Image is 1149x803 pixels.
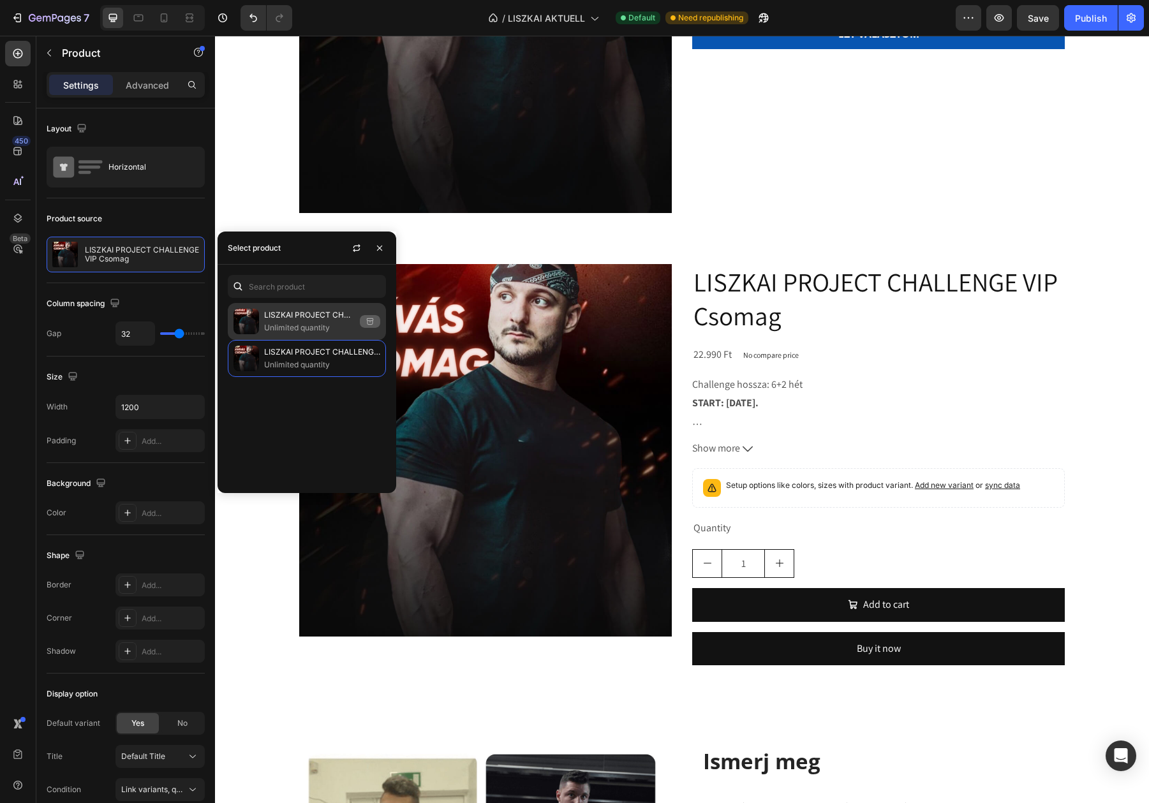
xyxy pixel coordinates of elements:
button: Show more [477,404,850,422]
p: Settings [63,78,99,92]
iframe: Design area [215,36,1149,803]
p: LISZKAI PROJECT CHALLENGE [PERSON_NAME] [264,309,355,321]
span: sync data [770,445,805,454]
div: Open Intercom Messenger [1106,740,1136,771]
div: 450 [12,136,31,146]
input: Search in Settings & Advanced [228,275,386,298]
div: Add... [142,580,202,591]
span: Default Title [121,751,165,762]
span: Need republishing [678,12,743,24]
button: decrement [478,514,507,541]
span: Show more [477,404,525,422]
p: Advanced [126,78,169,92]
p: Challenge hossza: 6+2 hét [477,342,831,429]
div: Add... [142,613,202,624]
p: Unlimited quantity [264,358,380,371]
p: No compare price [528,316,584,323]
div: Column spacing [47,295,122,313]
button: Default Title [115,745,205,768]
div: Quantity [477,482,850,503]
span: Save [1028,13,1049,24]
div: Color [47,507,66,519]
div: Buy it now [642,604,686,623]
div: Add... [142,508,202,519]
div: Background [47,475,108,492]
p: LISZKAI PROJECT CHALLENGE VIP Csomag [264,346,380,358]
div: Condition [47,784,81,795]
input: quantity [507,514,550,541]
button: Publish [1064,5,1118,31]
input: Auto [116,322,154,345]
p: 7 [84,10,89,26]
p: Setup options like colors, sizes with product variant. [511,443,805,456]
img: product feature img [52,242,78,267]
div: Beta [10,233,31,244]
div: Add... [142,646,202,658]
div: Shape [47,547,87,564]
div: Corner [47,612,72,624]
div: Border [47,579,71,591]
p: Unlimited quantity [264,321,355,334]
p: Ismerj meg [488,712,849,740]
span: No [177,718,188,729]
div: Horizontal [108,152,186,182]
button: increment [550,514,579,541]
div: Default variant [47,718,100,729]
div: Add... [142,436,202,447]
div: 22.990 Ft [477,309,518,330]
div: Title [47,751,63,762]
div: Publish [1075,11,1107,25]
div: Size [47,369,80,386]
p: Product [62,45,170,61]
h2: LISZKAI PROJECT CHALLENGE VIP Csomag [477,228,850,299]
div: Display option [47,688,98,700]
span: Yes [131,718,144,729]
button: 7 [5,5,95,31]
div: Undo/Redo [241,5,292,31]
img: collections [234,346,259,371]
input: Auto [116,395,204,418]
img: collections [234,309,259,334]
span: Default [628,12,655,24]
span: / [502,11,505,25]
span: Add new variant [700,445,759,454]
div: Select product [228,242,281,254]
div: Width [47,401,68,413]
strong: START: [DATE]. - Edzésterveken, étrenden alakítás amikor szükség van rá e-mailes egyeztetéssel [477,360,831,429]
span: LISZKAI AKTUELL [508,11,585,25]
div: Shadow [47,645,76,657]
span: or [759,445,805,454]
button: Buy it now [477,596,850,630]
button: Save [1017,5,1059,31]
p: LISZKAI PROJECT CHALLENGE VIP Csomag [85,246,199,263]
div: Layout [47,121,89,138]
span: Link variants, quantity <br> between same products [121,785,309,794]
div: Add to cart [648,560,694,578]
button: Link variants, quantity <br> between same products [115,778,205,801]
button: Add to cart [477,552,850,586]
div: Gap [47,328,61,339]
div: Product source [47,213,102,225]
div: Padding [47,435,76,446]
